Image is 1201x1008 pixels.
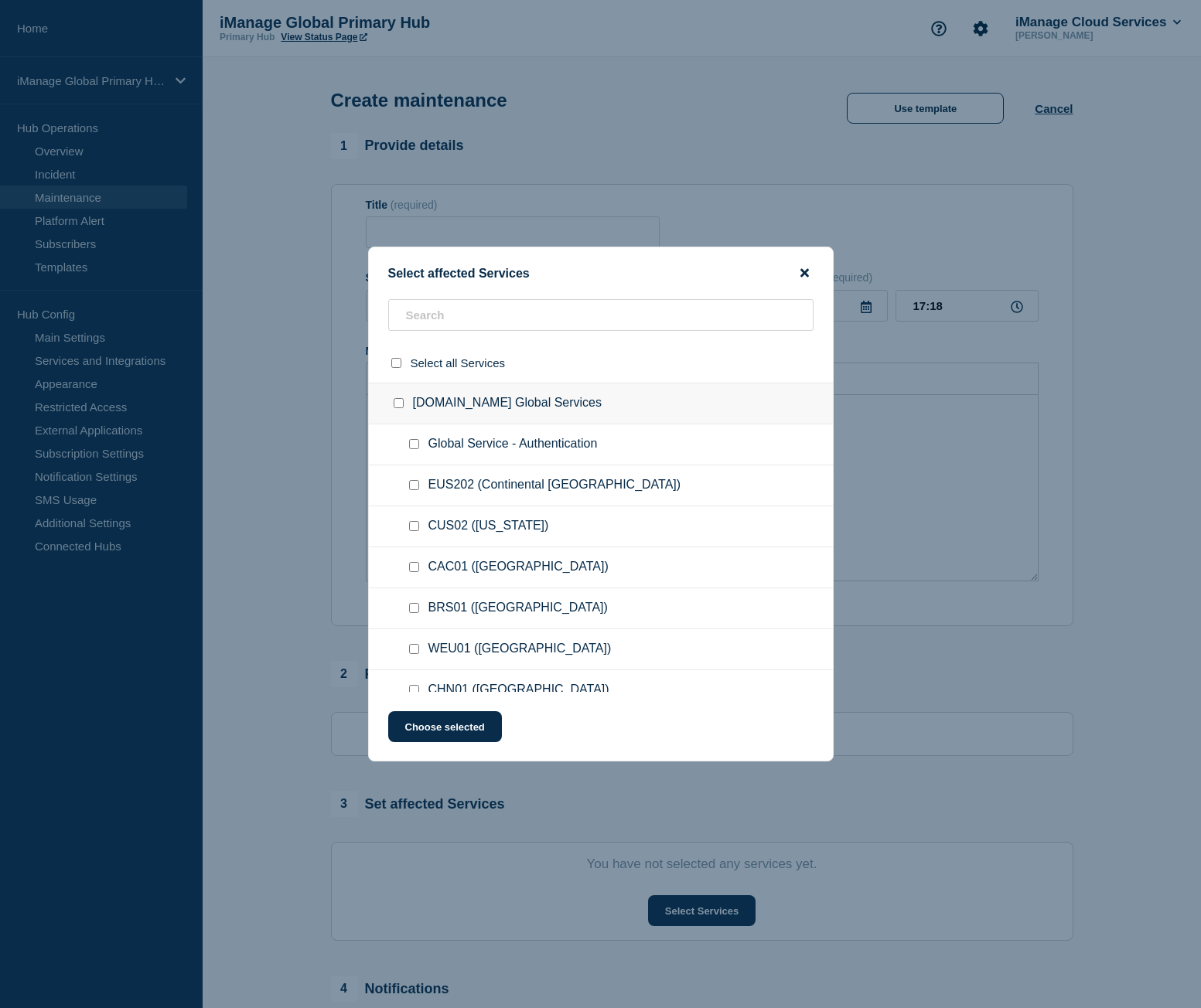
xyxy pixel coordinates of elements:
div: [DOMAIN_NAME] Global Services [369,383,833,424]
input: Global Service - Authentication checkbox [409,439,419,449]
span: CUS02 ([US_STATE]) [428,519,549,534]
input: CloudiManage.com Global Services checkbox [394,398,404,408]
input: BRS01 (South America) checkbox [409,603,419,613]
button: close button [796,266,814,281]
input: WEU01 (Netherlands) checkbox [409,644,419,654]
input: CHN01 (Switzerland) checkbox [409,685,419,695]
span: EUS202 (Continental [GEOGRAPHIC_DATA]) [428,478,681,493]
input: Search [388,299,814,331]
input: CAC01 (Canada) checkbox [409,562,419,572]
input: EUS202 (Continental US) checkbox [409,480,419,490]
span: CAC01 ([GEOGRAPHIC_DATA]) [428,560,609,575]
span: CHN01 ([GEOGRAPHIC_DATA]) [428,683,609,698]
input: CUS02 (Hawaii) checkbox [409,521,419,531]
span: Select all Services [411,356,506,369]
span: WEU01 ([GEOGRAPHIC_DATA]) [428,642,612,657]
div: Select affected Services [369,266,833,281]
span: BRS01 ([GEOGRAPHIC_DATA]) [428,601,608,616]
button: Choose selected [388,711,502,742]
span: Global Service - Authentication [428,437,598,452]
input: select all checkbox [391,358,401,368]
